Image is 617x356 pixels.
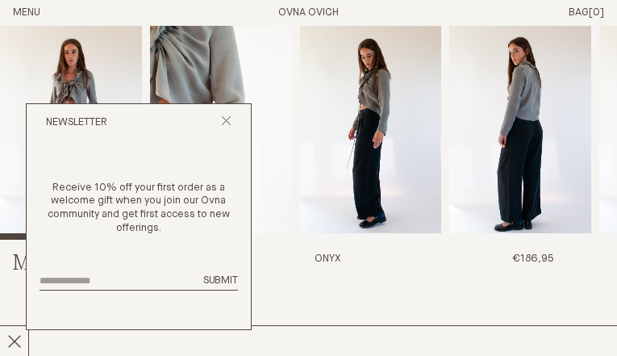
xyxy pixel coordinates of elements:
[13,6,40,20] button: Open Menu
[203,275,238,286] span: Submit
[221,115,231,131] button: Close popup
[300,26,442,240] div: 3 / 8
[512,253,554,315] span: €186,95
[449,26,591,240] div: 4 / 8
[13,253,252,276] h2: Me Trouser
[300,26,442,240] img: Me Trouser
[315,253,341,315] h3: Onyx
[449,26,591,240] img: Me Trouser
[569,7,589,18] span: Bag
[40,182,238,237] p: Receive 10% off your first order as a welcome gift when you join our Ovna community and get first...
[203,274,238,288] button: Submit
[589,7,604,18] span: [0]
[150,26,292,240] div: 2 / 8
[150,26,292,240] img: Me Trouser
[278,7,339,18] a: Home
[46,116,107,130] h2: Newsletter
